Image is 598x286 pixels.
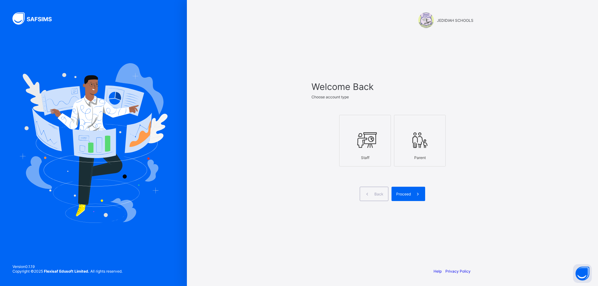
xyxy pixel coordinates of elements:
[311,81,473,92] span: Welcome Back
[434,269,442,274] a: Help
[12,264,122,269] span: Version 0.1.19
[396,192,411,196] span: Proceed
[311,95,349,99] span: Choose account type
[44,269,89,274] strong: Flexisaf Edusoft Limited.
[374,192,383,196] span: Back
[573,264,592,283] button: Open asap
[343,152,387,163] div: Staff
[19,63,168,223] img: Hero Image
[12,269,122,274] span: Copyright © 2025 All rights reserved.
[12,12,59,25] img: SAFSIMS Logo
[437,18,473,23] span: JEDIDIAH SCHOOLS
[397,152,442,163] div: Parent
[445,269,471,274] a: Privacy Policy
